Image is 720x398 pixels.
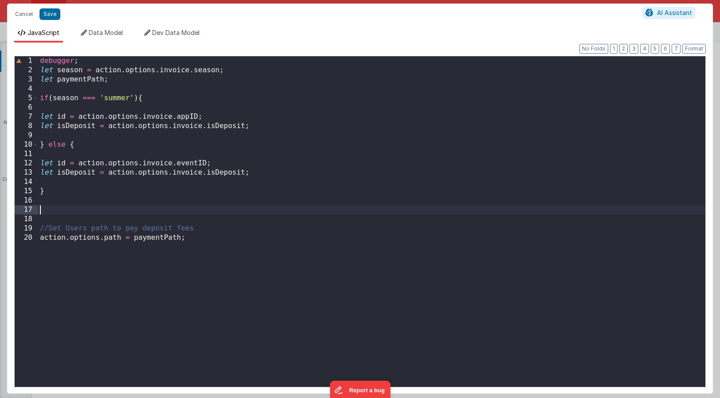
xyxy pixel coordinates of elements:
[152,29,200,36] span: Dev Data Model
[15,66,38,75] div: 2
[682,44,706,54] button: Format
[15,84,38,94] div: 4
[15,140,38,149] div: 10
[15,215,38,224] div: 18
[657,9,692,16] span: AI Assistant
[15,75,38,84] div: 3
[640,44,649,54] button: 4
[642,7,695,19] button: AI Assistant
[651,44,659,54] button: 5
[15,205,38,215] div: 17
[619,44,628,54] button: 2
[39,8,60,20] button: Save
[15,131,38,140] div: 9
[11,8,37,20] button: Cancel
[672,44,681,54] button: 7
[579,44,608,54] button: No Folds
[15,112,38,121] div: 7
[661,44,670,54] button: 6
[15,56,38,66] div: 1
[15,94,38,103] div: 5
[15,233,38,242] div: 20
[15,168,38,177] div: 13
[15,187,38,196] div: 15
[15,103,38,112] div: 6
[15,121,38,131] div: 8
[630,44,638,54] button: 3
[15,177,38,187] div: 14
[610,44,618,54] button: 1
[15,159,38,168] div: 12
[28,29,59,36] span: JavaScript
[15,224,38,233] div: 19
[15,149,38,159] div: 11
[15,196,38,205] div: 16
[89,29,123,36] span: Data Model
